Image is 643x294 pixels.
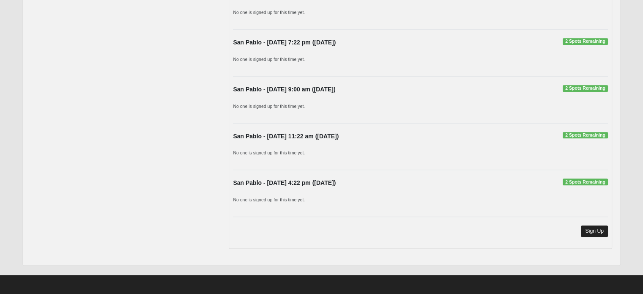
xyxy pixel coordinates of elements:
a: Sign Up [581,225,608,237]
span: 2 Spots Remaining [563,179,608,185]
small: No one is signed up for this time yet. [233,104,305,109]
strong: San Pablo - [DATE] 4:22 pm ([DATE]) [233,179,336,186]
strong: San Pablo - [DATE] 9:00 am ([DATE]) [233,86,335,93]
strong: San Pablo - [DATE] 7:22 pm ([DATE]) [233,39,336,46]
span: 2 Spots Remaining [563,38,608,45]
span: 2 Spots Remaining [563,132,608,139]
span: 2 Spots Remaining [563,85,608,92]
small: No one is signed up for this time yet. [233,150,305,155]
small: No one is signed up for this time yet. [233,197,305,202]
small: No one is signed up for this time yet. [233,10,305,15]
strong: San Pablo - [DATE] 11:22 am ([DATE]) [233,133,339,140]
small: No one is signed up for this time yet. [233,57,305,62]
